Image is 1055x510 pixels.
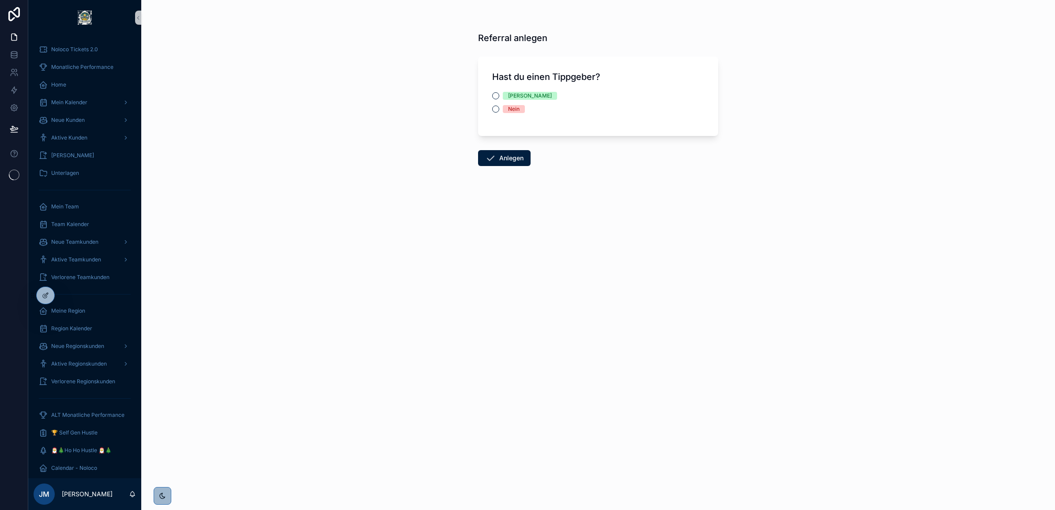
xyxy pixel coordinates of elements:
a: Neue Kunden [34,112,136,128]
span: Neue Teamkunden [51,238,98,246]
div: scrollable content [28,35,141,478]
a: Mein Kalender [34,94,136,110]
a: Mein Team [34,199,136,215]
span: [PERSON_NAME] [51,152,94,159]
a: Meine Region [34,303,136,319]
span: Neue Kunden [51,117,85,124]
span: Aktive Teamkunden [51,256,101,263]
a: [PERSON_NAME] [34,147,136,163]
span: Noloco Tickets 2.0 [51,46,98,53]
button: Anlegen [478,150,531,166]
span: ALT Monatliche Performance [51,412,124,419]
a: Aktive Teamkunden [34,252,136,268]
a: Calendar - Noloco [34,460,136,476]
span: Mein Kalender [51,99,87,106]
h1: Referral anlegen [478,32,547,44]
span: Aktive Kunden [51,134,87,141]
span: Home [51,81,66,88]
a: 🏆 Self Gen Hustle [34,425,136,441]
span: Meine Region [51,307,85,314]
span: Neue Regionskunden [51,343,104,350]
span: Region Kalender [51,325,92,332]
span: Aktive Regionskunden [51,360,107,367]
a: Noloco Tickets 2.0 [34,42,136,57]
a: Unterlagen [34,165,136,181]
h1: Hast du einen Tippgeber? [492,71,600,83]
a: ALT Monatliche Performance [34,407,136,423]
a: 🎅🎄Ho Ho Hustle 🎅🎄 [34,442,136,458]
span: 🎅🎄Ho Ho Hustle 🎅🎄 [51,447,112,454]
a: Region Kalender [34,321,136,336]
img: App logo [78,11,92,25]
a: Monatliche Performance [34,59,136,75]
span: Verlorene Teamkunden [51,274,109,281]
a: Team Kalender [34,216,136,232]
span: Verlorene Regionskunden [51,378,115,385]
a: Verlorene Teamkunden [34,269,136,285]
a: Neue Teamkunden [34,234,136,250]
a: Aktive Regionskunden [34,356,136,372]
a: Home [34,77,136,93]
div: [PERSON_NAME] [508,92,552,100]
div: Nein [508,105,520,113]
a: Verlorene Regionskunden [34,374,136,389]
span: 🏆 Self Gen Hustle [51,429,98,436]
span: Team Kalender [51,221,89,228]
p: [PERSON_NAME] [62,490,113,499]
span: Monatliche Performance [51,64,113,71]
span: Mein Team [51,203,79,210]
span: Unterlagen [51,170,79,177]
a: Aktive Kunden [34,130,136,146]
a: Neue Regionskunden [34,338,136,354]
span: JM [39,489,49,499]
span: Calendar - Noloco [51,465,97,472]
